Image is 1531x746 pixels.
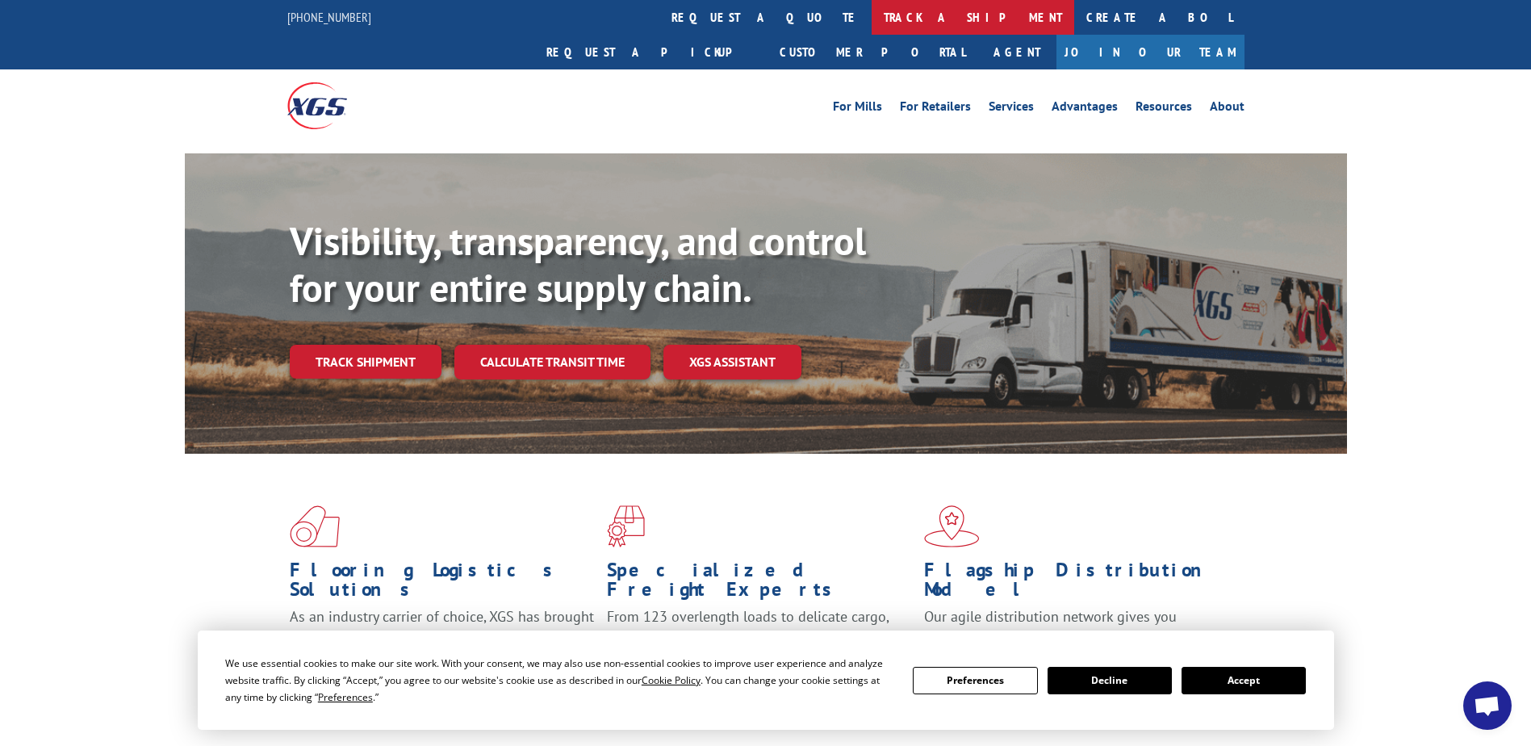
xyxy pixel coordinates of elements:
[290,216,866,312] b: Visibility, transparency, and control for your entire supply chain.
[642,673,701,687] span: Cookie Policy
[607,607,912,679] p: From 123 overlength loads to delicate cargo, our experienced staff knows the best way to move you...
[225,655,893,706] div: We use essential cookies to make our site work. With your consent, we may also use non-essential ...
[198,631,1334,730] div: Cookie Consent Prompt
[1463,681,1512,730] div: Open chat
[977,35,1056,69] a: Agent
[318,690,373,704] span: Preferences
[607,560,912,607] h1: Specialized Freight Experts
[768,35,977,69] a: Customer Portal
[1056,35,1244,69] a: Join Our Team
[290,505,340,547] img: xgs-icon-total-supply-chain-intelligence-red
[924,560,1229,607] h1: Flagship Distribution Model
[924,607,1221,645] span: Our agile distribution network gives you nationwide inventory management on demand.
[833,100,882,118] a: For Mills
[1052,100,1118,118] a: Advantages
[900,100,971,118] a: For Retailers
[607,505,645,547] img: xgs-icon-focused-on-flooring-red
[287,9,371,25] a: [PHONE_NUMBER]
[924,505,980,547] img: xgs-icon-flagship-distribution-model-red
[1182,667,1306,694] button: Accept
[663,345,801,379] a: XGS ASSISTANT
[290,345,441,379] a: Track shipment
[290,560,595,607] h1: Flooring Logistics Solutions
[534,35,768,69] a: Request a pickup
[1136,100,1192,118] a: Resources
[290,607,594,664] span: As an industry carrier of choice, XGS has brought innovation and dedication to flooring logistics...
[913,667,1037,694] button: Preferences
[1210,100,1244,118] a: About
[454,345,650,379] a: Calculate transit time
[989,100,1034,118] a: Services
[1048,667,1172,694] button: Decline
